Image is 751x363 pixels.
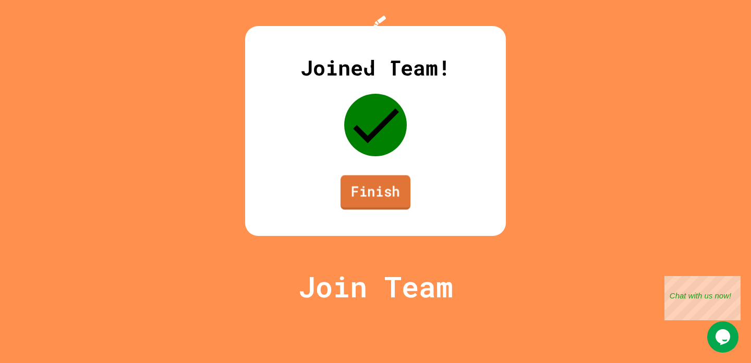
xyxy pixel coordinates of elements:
a: Finish [341,175,410,209]
p: Join Team [298,265,453,308]
iframe: chat widget [707,321,741,353]
img: Logo.svg [355,16,396,68]
iframe: chat widget [664,276,741,320]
